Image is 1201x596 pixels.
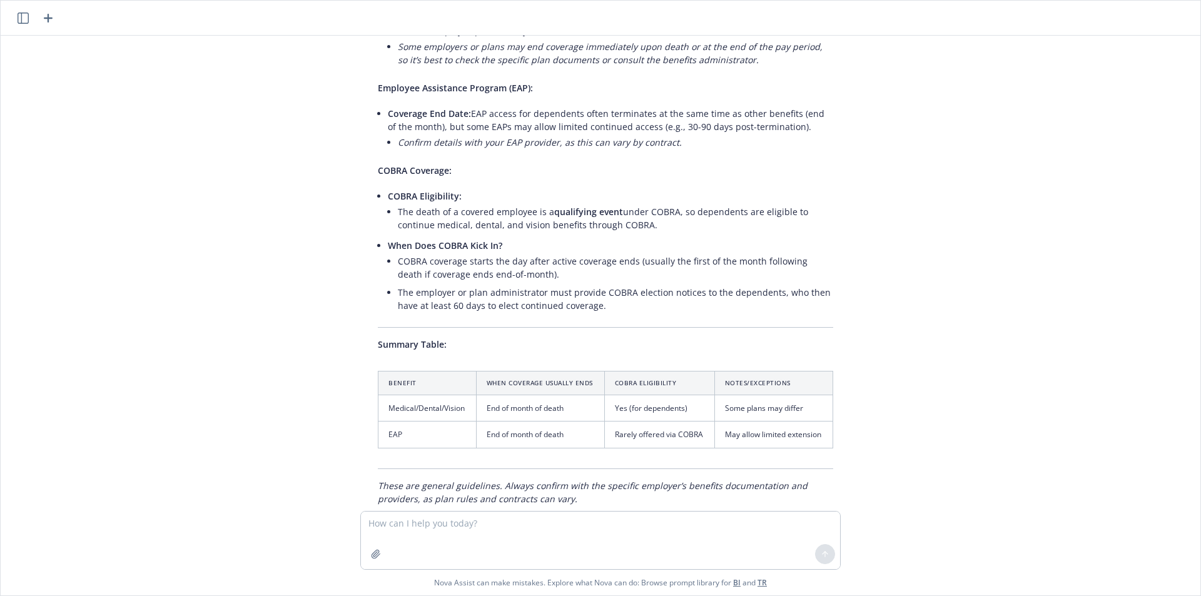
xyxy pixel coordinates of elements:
em: These are general guidelines. Always confirm with the specific employer’s benefits documentation ... [378,480,808,505]
em: Some employers or plans may end coverage immediately upon death or at the end of the pay period, ... [398,41,823,66]
a: TR [758,577,767,588]
td: End of month of death [476,422,604,448]
td: Some plans may differ [714,395,833,422]
a: BI [733,577,741,588]
li: The employer or plan administrator must provide COBRA election notices to the dependents, who the... [398,283,833,315]
td: EAP [378,422,477,448]
li: The death of a covered employee is a under COBRA, so dependents are eligible to continue medical,... [398,203,833,234]
span: Nova Assist can make mistakes. Explore what Nova can do: Browse prompt library for and [434,570,767,595]
li: COBRA coverage starts the day after active coverage ends (usually the first of the month followin... [398,252,833,283]
span: When Does COBRA Kick In? [388,240,502,251]
th: Notes/Exceptions [714,371,833,395]
td: Yes (for dependents) [604,395,714,422]
th: COBRA Eligibility [604,371,714,395]
em: Confirm details with your EAP provider, as this can vary by contract. [398,136,682,148]
span: Employee Assistance Program (EAP): [378,82,533,94]
span: qualifying event [554,206,623,218]
li: EAP access for dependents often terminates at the same time as other benefits (end of the month),... [388,104,833,154]
span: COBRA Coverage: [378,164,452,176]
td: May allow limited extension [714,422,833,448]
span: COBRA Eligibility: [388,190,462,202]
th: Benefit [378,371,477,395]
td: End of month of death [476,395,604,422]
li: Typically, coverage for dependents (spouse, children) ends at the end of the month in which the e... [388,9,833,71]
th: When Coverage Usually Ends [476,371,604,395]
td: Rarely offered via COBRA [604,422,714,448]
td: Medical/Dental/Vision [378,395,477,422]
span: Summary Table: [378,338,447,350]
span: Coverage End Date: [388,108,471,119]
